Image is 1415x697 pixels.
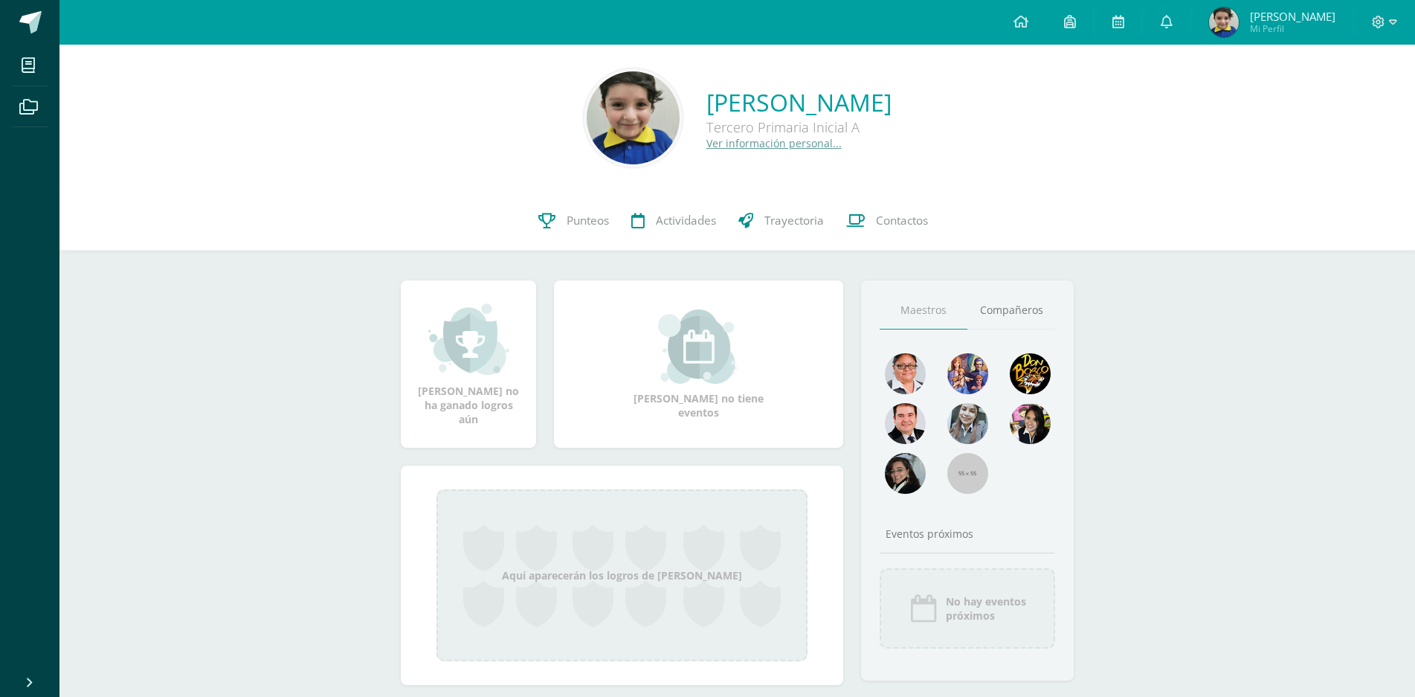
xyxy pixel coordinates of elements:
img: 45bd7986b8947ad7e5894cbc9b781108.png [947,403,988,444]
img: 29fc2a48271e3f3676cb2cb292ff2552.png [1010,353,1051,394]
a: Punteos [527,191,620,251]
a: Trayectoria [727,191,835,251]
img: 05b1d69a8b6660d7266250c9865f05d5.png [587,71,680,164]
div: Aquí aparecerán los logros de [PERSON_NAME] [436,489,808,661]
span: Contactos [876,213,928,228]
span: Punteos [567,213,609,228]
a: Compañeros [967,292,1055,330]
img: d984ad1a7bf2726c29124eababfeb68e.png [1209,7,1239,37]
img: 88256b496371d55dc06d1c3f8a5004f4.png [947,353,988,394]
div: Tercero Primaria Inicial A [706,118,892,136]
img: 6377130e5e35d8d0020f001f75faf696.png [885,453,926,494]
a: Ver información personal... [706,136,842,150]
a: [PERSON_NAME] [706,86,892,118]
img: 79570d67cb4e5015f1d97fde0ec62c05.png [885,403,926,444]
img: event_small.png [658,309,739,384]
img: e4a2b398b348778d3cab6ec528db8ad3.png [885,353,926,394]
span: Actividades [656,213,716,228]
span: No hay eventos próximos [946,594,1026,623]
img: event_icon.png [909,594,938,623]
img: achievement_small.png [428,302,509,376]
div: [PERSON_NAME] no ha ganado logros aún [416,302,521,426]
div: Eventos próximos [880,527,1055,541]
span: [PERSON_NAME] [1250,9,1335,24]
a: Actividades [620,191,727,251]
div: [PERSON_NAME] no tiene eventos [625,309,773,420]
img: 55x55 [947,453,988,494]
a: Maestros [880,292,967,330]
span: Mi Perfil [1250,22,1335,35]
a: Contactos [835,191,939,251]
img: ddcb7e3f3dd5693f9a3e043a79a89297.png [1010,403,1051,444]
span: Trayectoria [764,213,824,228]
